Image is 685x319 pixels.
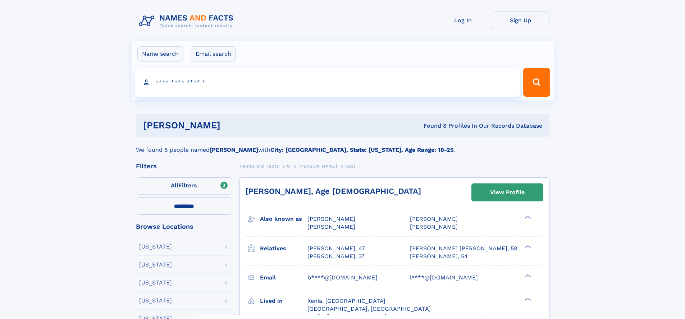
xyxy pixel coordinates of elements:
[260,272,307,284] h3: Email
[523,297,531,301] div: ❯
[136,163,232,169] div: Filters
[210,146,258,153] b: [PERSON_NAME]
[246,187,421,196] a: [PERSON_NAME], Age [DEMOGRAPHIC_DATA]
[307,305,431,312] span: [GEOGRAPHIC_DATA], [GEOGRAPHIC_DATA]
[410,245,517,252] a: [PERSON_NAME] [PERSON_NAME], 58
[287,164,291,169] span: O
[434,12,492,29] a: Log In
[492,12,549,29] a: Sign Up
[523,244,531,249] div: ❯
[136,137,549,154] div: We found 8 people named with .
[171,182,178,189] span: All
[307,252,365,260] a: [PERSON_NAME], 37
[137,46,183,61] label: Name search
[523,68,550,97] button: Search Button
[410,252,468,260] a: [PERSON_NAME], 54
[322,122,542,130] div: Found 8 Profiles In Our Records Database
[143,121,322,130] h1: [PERSON_NAME]
[135,68,520,97] input: search input
[270,146,453,153] b: City: [GEOGRAPHIC_DATA], State: [US_STATE], Age Range: 18-25
[307,215,355,222] span: [PERSON_NAME]
[136,12,239,31] img: Logo Names and Facts
[523,215,531,220] div: ❯
[410,215,458,222] span: [PERSON_NAME]
[410,223,458,230] span: [PERSON_NAME]
[191,46,236,61] label: Email search
[490,184,525,201] div: View Profile
[139,280,172,286] div: [US_STATE]
[345,164,355,169] span: Kaci
[260,295,307,307] h3: Lived in
[523,273,531,278] div: ❯
[136,223,232,230] div: Browse Locations
[239,161,279,170] a: Names and Facts
[136,177,232,195] label: Filters
[139,262,172,268] div: [US_STATE]
[307,297,385,304] span: Xenia, [GEOGRAPHIC_DATA]
[139,298,172,304] div: [US_STATE]
[298,161,337,170] a: [PERSON_NAME]
[307,245,365,252] a: [PERSON_NAME], 47
[307,223,355,230] span: [PERSON_NAME]
[260,213,307,225] h3: Also known as
[287,161,291,170] a: O
[298,164,337,169] span: [PERSON_NAME]
[472,184,543,201] a: View Profile
[139,244,172,250] div: [US_STATE]
[260,242,307,255] h3: Relatives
